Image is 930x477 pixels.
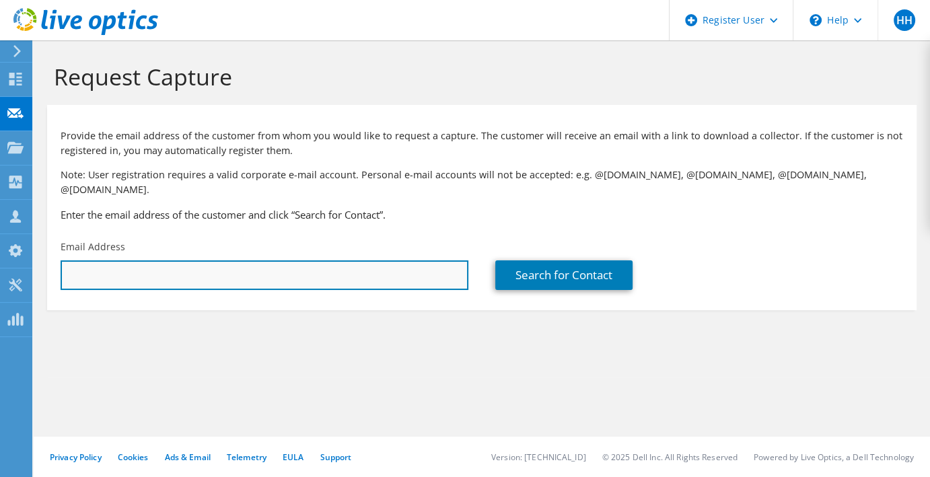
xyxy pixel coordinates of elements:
[283,451,303,463] a: EULA
[118,451,149,463] a: Cookies
[61,240,125,254] label: Email Address
[602,451,738,463] li: © 2025 Dell Inc. All Rights Reserved
[50,451,102,463] a: Privacy Policy
[810,14,822,26] svg: \n
[61,129,903,158] p: Provide the email address of the customer from whom you would like to request a capture. The cust...
[61,168,903,197] p: Note: User registration requires a valid corporate e-mail account. Personal e-mail accounts will ...
[754,451,914,463] li: Powered by Live Optics, a Dell Technology
[165,451,211,463] a: Ads & Email
[495,260,633,290] a: Search for Contact
[54,63,903,91] h1: Request Capture
[320,451,351,463] a: Support
[894,9,915,31] span: HH
[491,451,586,463] li: Version: [TECHNICAL_ID]
[61,207,903,222] h3: Enter the email address of the customer and click “Search for Contact”.
[227,451,266,463] a: Telemetry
